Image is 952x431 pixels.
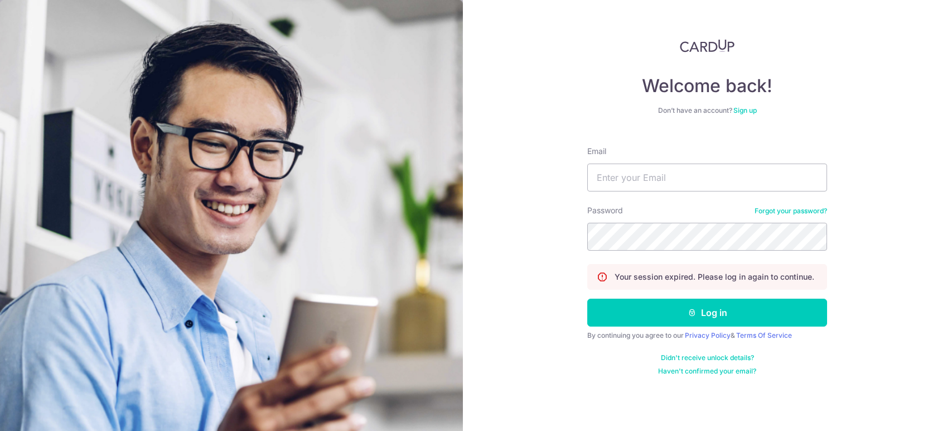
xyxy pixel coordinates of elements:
[685,331,731,339] a: Privacy Policy
[736,331,792,339] a: Terms Of Service
[587,164,827,191] input: Enter your Email
[587,106,827,115] div: Don’t have an account?
[615,271,814,282] p: Your session expired. Please log in again to continue.
[661,353,754,362] a: Didn't receive unlock details?
[587,205,623,216] label: Password
[587,146,606,157] label: Email
[587,331,827,340] div: By continuing you agree to our &
[587,299,827,327] button: Log in
[755,207,827,215] a: Forgot your password?
[658,367,756,376] a: Haven't confirmed your email?
[733,106,757,114] a: Sign up
[587,75,827,97] h4: Welcome back!
[680,39,734,52] img: CardUp Logo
